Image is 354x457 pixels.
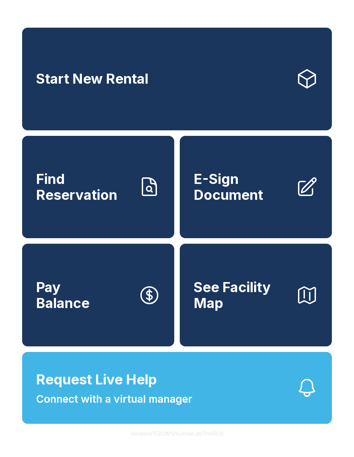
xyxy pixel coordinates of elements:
[22,244,174,346] a: PayBalance
[36,171,133,203] span: Find Reservation
[194,171,290,203] span: E-Sign Document
[194,279,290,311] span: See Facility Map
[22,352,332,424] button: Request Live HelpConnect with a virtual manager
[36,391,192,407] span: Connect with a virtual manager
[22,28,332,130] a: Start New Rental
[36,279,90,311] span: Pay Balance
[36,71,148,87] span: Start New Rental
[180,136,332,239] a: E-Sign Document
[180,244,332,346] button: See Facility Map
[125,424,229,443] button: VersionPE2CWShLHxwLdo7nhiB05
[36,369,157,390] span: Request Live Help
[22,136,174,239] a: Find Reservation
